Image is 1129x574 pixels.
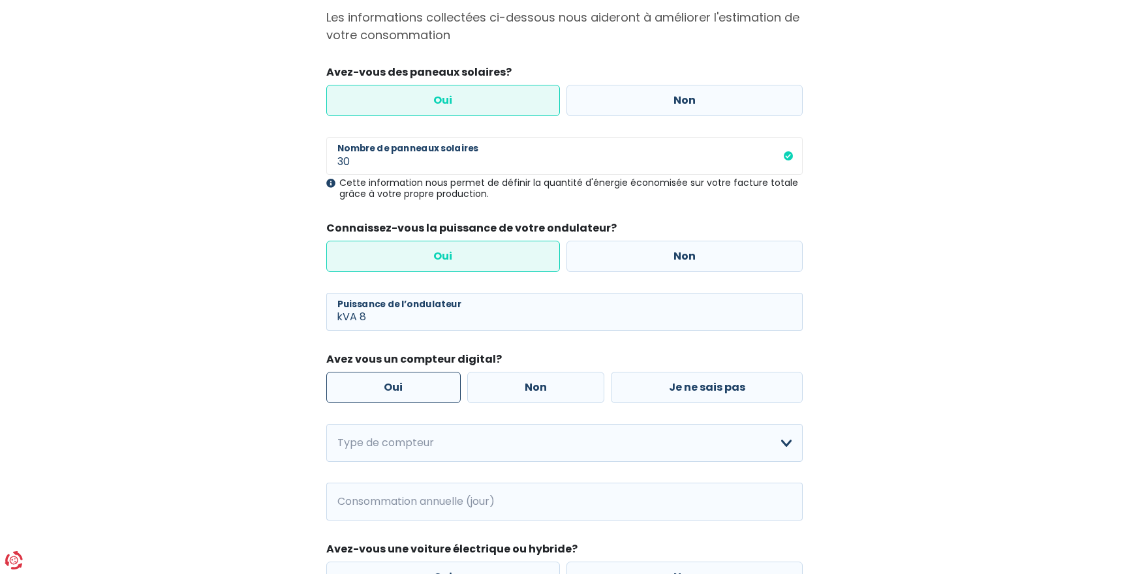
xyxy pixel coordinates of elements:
[566,85,803,116] label: Non
[611,372,803,403] label: Je ne sais pas
[326,65,803,85] legend: Avez-vous des paneaux solaires?
[326,293,360,331] span: kVA
[326,483,362,521] span: kWh
[326,372,461,403] label: Oui
[326,241,560,272] label: Oui
[326,85,560,116] label: Oui
[326,352,803,372] legend: Avez vous un compteur digital?
[326,220,803,241] legend: Connaissez-vous la puissance de votre ondulateur?
[566,241,803,272] label: Non
[467,372,605,403] label: Non
[326,8,803,44] p: Les informations collectées ci-dessous nous aideront à améliorer l'estimation de votre consommation
[326,541,803,562] legend: Avez-vous une voiture électrique ou hybride?
[326,177,803,200] div: Cette information nous permet de définir la quantité d'énergie économisée sur votre facture total...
